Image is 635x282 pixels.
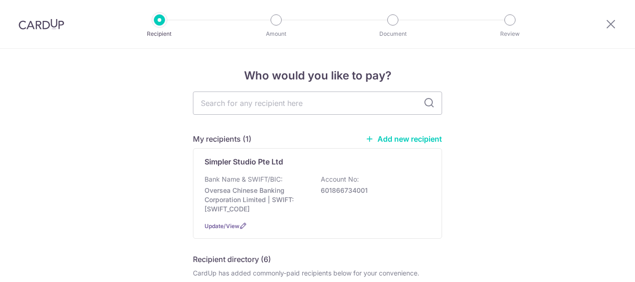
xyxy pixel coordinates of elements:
[193,133,251,144] h5: My recipients (1)
[193,254,271,265] h5: Recipient directory (6)
[19,19,64,30] img: CardUp
[321,186,425,195] p: 601866734001
[205,156,283,167] p: Simpler Studio Pte Ltd
[205,186,309,214] p: Oversea Chinese Banking Corporation Limited | SWIFT: [SWIFT_CODE]
[242,29,311,39] p: Amount
[358,29,427,39] p: Document
[365,134,442,144] a: Add new recipient
[575,254,626,277] iframe: Opens a widget where you can find more information
[125,29,194,39] p: Recipient
[205,175,283,184] p: Bank Name & SWIFT/BIC:
[193,269,442,278] div: CardUp has added commonly-paid recipients below for your convenience.
[193,92,442,115] input: Search for any recipient here
[321,175,359,184] p: Account No:
[205,223,239,230] a: Update/View
[193,67,442,84] h4: Who would you like to pay?
[476,29,544,39] p: Review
